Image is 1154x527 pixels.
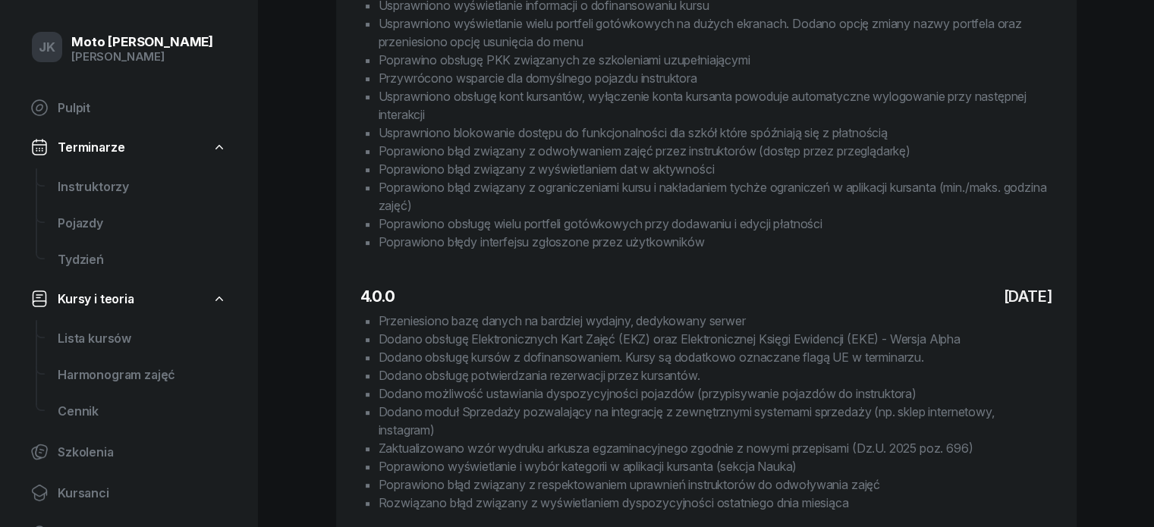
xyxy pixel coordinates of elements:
li: Dodano obsługę kursów z dofinansowaniem. Kursy są dodatkowo oznaczane flagą UE w terminarzu. [379,348,1052,366]
li: Poprawino obsługę PKK związanych ze szkoleniami uzupełniającymi [379,51,1052,69]
span: Instruktorzy [58,180,227,194]
span: Lista kursów [58,331,227,346]
span: Tydzień [58,253,227,267]
li: Przywrócono wsparcie dla domyślnego pojazdu instruktora [379,69,1052,87]
a: Tydzień [46,241,239,278]
a: Instruktorzy [46,168,239,205]
a: Cennik [46,393,239,429]
a: Szkolenia [18,434,239,470]
span: Pojazdy [58,216,227,231]
li: Dodano moduł Sprzedaży pozwalający na integrację z zewnętrznymi systemami sprzedaży (np. sklep in... [379,403,1052,439]
li: Poprawiono błąd związany z wyświetlaniem dat w aktywności [379,160,1052,178]
span: Kursy i teoria [58,292,134,306]
div: Moto [PERSON_NAME] [71,36,213,49]
span: Harmonogram zajęć [58,368,227,382]
a: Terminarze [18,130,239,164]
a: Lista kursów [46,320,239,356]
span: Kursanci [58,486,227,500]
span: Cennik [58,404,227,419]
span: Pulpit [58,101,227,115]
li: Poprawiono błąd związany z odwoływaniem zajęć przez instruktorów (dostęp przez przeglądarkę) [379,142,1052,160]
li: Poprawiono błąd związany z respektowaniem uprawnień instruktorów do odwoływania zajęć [379,475,1052,494]
dt: 4.0.0 [360,287,1052,306]
span: [DATE] [1003,287,1052,306]
li: Przeniesiono bazę danych na bardziej wydajny, dedykowany serwer [379,312,1052,330]
span: Terminarze [58,140,124,155]
li: Dodano obsługę potwierdzania rezerwacji przez kursantów. [379,366,1052,384]
li: Usprawniono obsługę kont kursantów, wyłączenie konta kursanta powoduje automatyczne wylogowanie p... [379,87,1052,124]
li: Poprawiono obsługę wielu portfeli gotówkowych przy dodawaniu i edycji płatności [379,215,1052,233]
a: Pulpit [18,89,239,126]
li: Dodano obsługę Elektronicznych Kart Zajęć (EKZ) oraz Elektronicznej Księgi Ewidencji (EKE) - Wers... [379,330,1052,348]
span: Szkolenia [58,445,227,460]
li: Usprawniono blokowanie dostępu do funkcjonalności dla szkół które spóźniają się z płatnością [379,124,1052,142]
li: Dodano możliwość ustawiania dyspozycyjności pojazdów (przypisywanie pojazdów do instruktora) [379,384,1052,403]
a: Kursanci [18,475,239,511]
span: JK [39,41,55,54]
li: Rozwiązano błąd związany z wyświetlaniem dyspozycyjności ostatniego dnia miesiąca [379,494,1052,512]
a: Kursy i teoria [18,282,239,315]
li: Zaktualizowano wzór wydruku arkusza egzaminacyjnego zgodnie z nowymi przepisami (Dz.U. 2025 poz. ... [379,439,1052,457]
a: Harmonogram zajęć [46,356,239,393]
div: [PERSON_NAME] [71,50,213,64]
li: Usprawniono wyświetlanie wielu portfeli gotówkowych na dużych ekranach. Dodano opcję zmiany nazwy... [379,14,1052,51]
li: Poprawiono wyświetlanie i wybór kategorii w aplikacji kursanta (sekcja Nauka) [379,457,1052,475]
a: Pojazdy [46,205,239,241]
li: Poprawiono błąd związany z ograniczeniami kursu i nakładaniem tychże ograniczeń w aplikacji kursa... [379,178,1052,215]
li: Poprawiono błędy interfejsu zgłoszone przez użytkowników [379,233,1052,251]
